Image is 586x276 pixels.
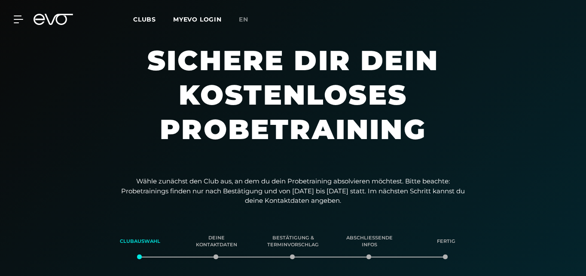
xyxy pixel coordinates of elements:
a: en [239,15,259,25]
a: MYEVO LOGIN [173,16,222,23]
div: Clubauswahl [113,230,168,253]
a: Clubs [133,15,173,23]
div: Fertig [418,230,473,253]
div: Abschließende Infos [342,230,397,253]
span: Clubs [133,16,156,23]
h1: Sichere dir dein kostenloses Probetraining [95,43,491,164]
span: en [239,16,248,23]
p: Wähle zunächst den Club aus, an dem du dein Probetraining absolvieren möchtest. Bitte beachte: Pr... [121,177,465,206]
div: Bestätigung & Terminvorschlag [266,230,320,253]
div: Deine Kontaktdaten [189,230,244,253]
